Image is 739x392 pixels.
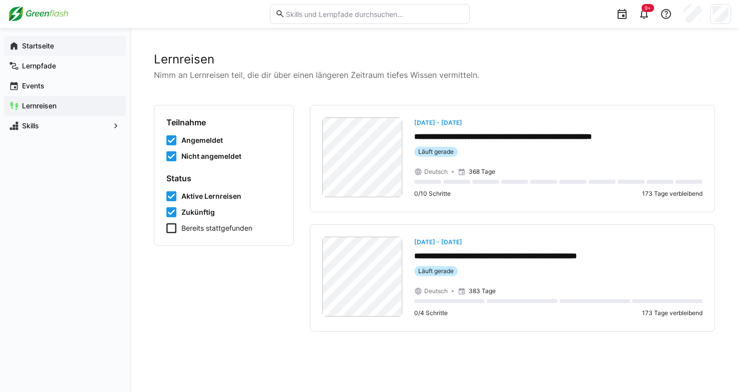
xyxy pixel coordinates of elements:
span: Angemeldet [181,135,223,145]
p: 0/10 Schritte [414,190,451,198]
h2: Lernreisen [154,52,715,67]
span: Läuft gerade [418,148,454,156]
input: Skills und Lernpfade durchsuchen… [285,9,464,18]
p: Nimm an Lernreisen teil, die dir über einen längeren Zeitraum tiefes Wissen vermitteln. [154,69,715,81]
span: Deutsch [424,287,448,295]
h4: Teilnahme [166,117,281,127]
span: Aktive Lernreisen [181,191,241,201]
span: 9+ [645,5,651,11]
p: 0/4 Schritte [414,309,448,317]
span: Läuft gerade [418,267,454,275]
span: Deutsch [424,168,448,176]
span: Bereits stattgefunden [181,223,252,233]
span: [DATE] - [DATE] [414,119,462,126]
h4: Status [166,173,281,183]
span: Zukünftig [181,207,215,217]
p: 173 Tage verbleibend [642,190,703,198]
span: Nicht angemeldet [181,151,241,161]
span: [DATE] - [DATE] [414,238,462,246]
p: 173 Tage verbleibend [642,309,703,317]
p: 383 Tage [469,287,496,295]
p: 368 Tage [469,168,495,176]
